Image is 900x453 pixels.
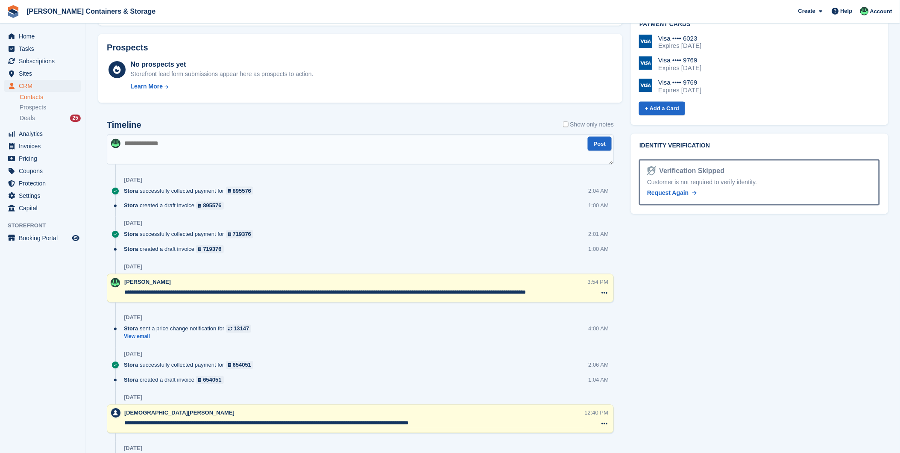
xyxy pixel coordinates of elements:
[124,315,142,321] div: [DATE]
[124,361,138,369] span: Stora
[19,177,70,189] span: Protection
[20,114,35,122] span: Deals
[19,80,70,92] span: CRM
[70,115,81,122] div: 25
[124,333,255,341] a: View email
[124,325,255,333] div: sent a price change notification for
[4,190,81,202] a: menu
[233,361,251,369] div: 654051
[19,68,70,79] span: Sites
[124,361,258,369] div: successfully collected payment for
[589,245,609,253] div: 1:00 AM
[233,230,251,238] div: 719376
[4,202,81,214] a: menu
[639,35,653,48] img: Visa Logo
[4,43,81,55] a: menu
[19,140,70,152] span: Invoices
[20,114,81,123] a: Deals 25
[639,79,653,92] img: Visa Logo
[19,43,70,55] span: Tasks
[798,7,815,15] span: Create
[19,202,70,214] span: Capital
[658,56,701,64] div: Visa •••• 9769
[19,128,70,140] span: Analytics
[124,445,142,452] div: [DATE]
[226,325,251,333] a: 13147
[647,188,697,197] a: Request Again
[588,278,608,286] div: 3:54 PM
[4,55,81,67] a: menu
[4,232,81,244] a: menu
[196,202,224,210] a: 895576
[107,120,141,130] h2: Timeline
[226,361,254,369] a: 654051
[196,245,224,253] a: 719376
[131,70,314,79] div: Storefront lead form submissions appear here as prospects to action.
[124,187,138,195] span: Stora
[4,80,81,92] a: menu
[639,21,879,28] h2: Payment cards
[124,230,138,238] span: Stora
[19,153,70,165] span: Pricing
[124,410,235,416] span: [DEMOGRAPHIC_DATA][PERSON_NAME]
[20,103,81,112] a: Prospects
[124,279,171,285] span: [PERSON_NAME]
[4,128,81,140] a: menu
[131,82,163,91] div: Learn More
[196,376,224,384] a: 654051
[226,187,254,195] a: 895576
[589,202,609,210] div: 1:00 AM
[4,140,81,152] a: menu
[589,230,609,238] div: 2:01 AM
[658,42,701,50] div: Expires [DATE]
[124,230,258,238] div: successfully collected payment for
[4,177,81,189] a: menu
[7,5,20,18] img: stora-icon-8386f47178a22dfd0bd8f6a31ec36ba5ce8667c1dd55bd0f319d3a0aa187defe.svg
[124,376,228,384] div: created a draft invoice
[647,178,871,187] div: Customer is not required to verify identity.
[658,64,701,72] div: Expires [DATE]
[4,30,81,42] a: menu
[19,55,70,67] span: Subscriptions
[131,82,314,91] a: Learn More
[656,166,725,176] div: Verification Skipped
[589,376,609,384] div: 1:04 AM
[870,7,892,16] span: Account
[124,351,142,358] div: [DATE]
[860,7,869,15] img: Arjun Preetham
[841,7,853,15] span: Help
[589,325,609,333] div: 4:00 AM
[124,325,138,333] span: Stora
[585,409,609,417] div: 12:40 PM
[639,56,653,70] img: Visa Logo
[19,165,70,177] span: Coupons
[124,394,142,401] div: [DATE]
[658,86,701,94] div: Expires [DATE]
[20,103,46,112] span: Prospects
[203,245,221,253] div: 719376
[226,230,254,238] a: 719376
[647,166,656,176] img: Identity Verification Ready
[111,139,120,148] img: Arjun Preetham
[20,93,81,101] a: Contacts
[124,187,258,195] div: successfully collected payment for
[4,165,81,177] a: menu
[131,59,314,70] div: No prospects yet
[19,190,70,202] span: Settings
[124,264,142,271] div: [DATE]
[19,232,70,244] span: Booking Portal
[107,43,148,53] h2: Prospects
[234,325,249,333] div: 13147
[19,30,70,42] span: Home
[124,220,142,227] div: [DATE]
[111,278,120,288] img: Arjun Preetham
[124,176,142,183] div: [DATE]
[124,245,138,253] span: Stora
[23,4,159,18] a: [PERSON_NAME] Containers & Storage
[4,153,81,165] a: menu
[233,187,251,195] div: 895576
[124,245,228,253] div: created a draft invoice
[647,189,689,196] span: Request Again
[658,35,701,42] div: Visa •••• 6023
[563,120,569,129] input: Show only notes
